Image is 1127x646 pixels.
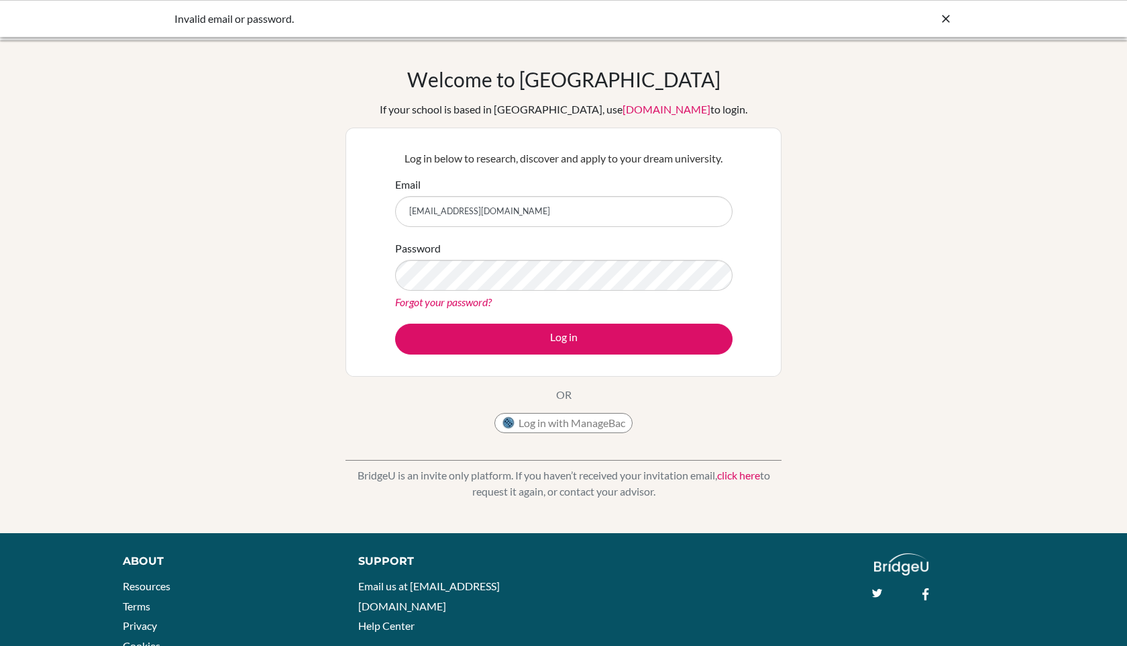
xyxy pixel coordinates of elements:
[358,553,549,569] div: Support
[123,600,150,612] a: Terms
[123,553,328,569] div: About
[874,553,928,575] img: logo_white@2x-f4f0deed5e89b7ecb1c2cc34c3e3d731f90f0f143d5ea2071677605dd97b5244.png
[123,580,170,592] a: Resources
[345,467,782,500] p: BridgeU is an invite only platform. If you haven’t received your invitation email, to request it ...
[395,295,492,308] a: Forgot your password?
[556,387,572,403] p: OR
[623,103,710,116] a: [DOMAIN_NAME]
[358,580,500,612] a: Email us at [EMAIL_ADDRESS][DOMAIN_NAME]
[395,240,441,257] label: Password
[717,469,760,481] a: click here
[395,324,733,355] button: Log in
[407,67,720,91] h1: Welcome to [GEOGRAPHIC_DATA]
[395,150,733,167] p: Log in below to research, discover and apply to your dream university.
[174,11,751,27] div: Invalid email or password.
[123,619,157,632] a: Privacy
[380,101,747,118] div: If your school is based in [GEOGRAPHIC_DATA], use to login.
[494,413,633,433] button: Log in with ManageBac
[395,177,421,193] label: Email
[358,619,415,632] a: Help Center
